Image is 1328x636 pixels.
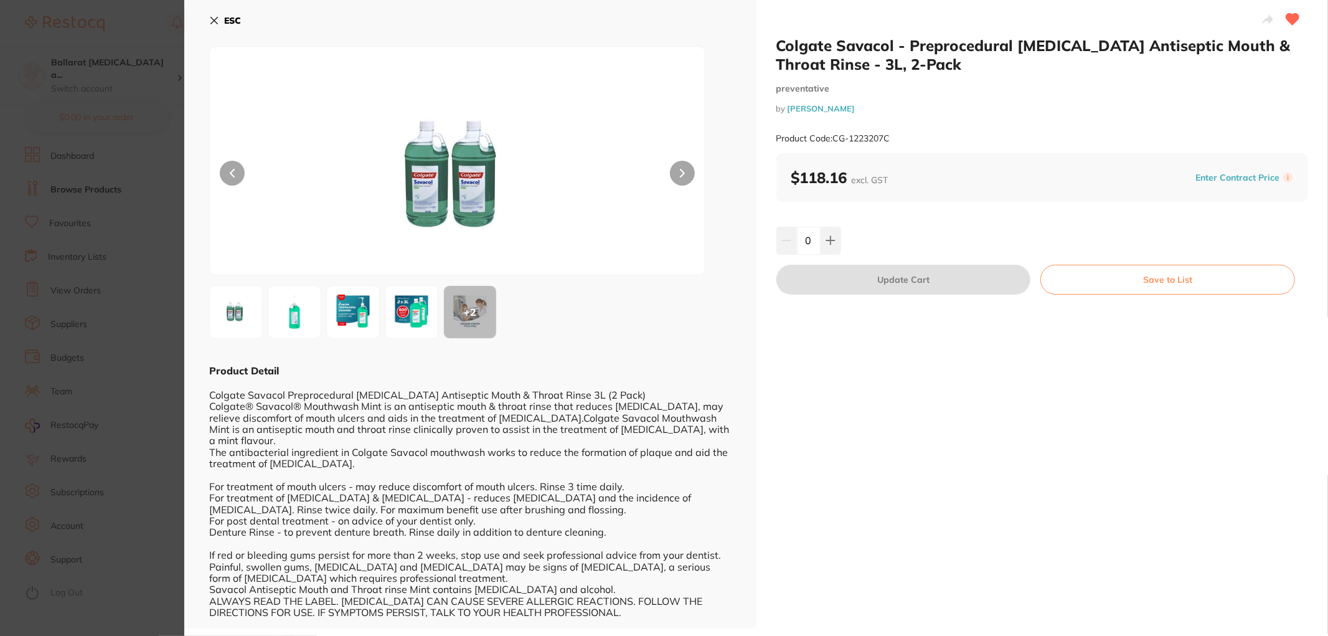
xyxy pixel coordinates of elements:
small: preventative [776,83,1309,94]
div: + 2 [444,286,496,338]
small: Product Code: CG-1223207C [776,133,890,144]
img: MDdDLmpwZw [214,290,258,335]
button: Enter Contract Price [1192,172,1283,184]
a: [PERSON_NAME] [788,103,855,113]
button: Update Cart [776,265,1031,295]
img: MDdDXzIuanBn [331,290,375,335]
b: $118.16 [791,168,888,187]
label: i [1283,173,1293,183]
span: excl. GST [852,174,888,186]
img: MDdDLmpwZw [309,78,606,275]
div: Colgate Savacol Preprocedural [MEDICAL_DATA] Antiseptic Mouth & Throat Rinse 3L (2 Pack) Colgate®... [209,377,732,618]
button: Save to List [1040,265,1295,295]
img: MjMyMDdDXzcucG5n [272,290,317,335]
h2: Colgate Savacol - Preprocedural [MEDICAL_DATA] Antiseptic Mouth & Throat Rinse - 3L, 2-Pack [776,36,1309,74]
small: by [776,104,1309,113]
b: ESC [224,15,241,26]
img: MDdDXzMuanBn [389,290,434,335]
button: ESC [209,10,241,31]
b: Product Detail [209,364,279,377]
button: +2 [443,285,497,339]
